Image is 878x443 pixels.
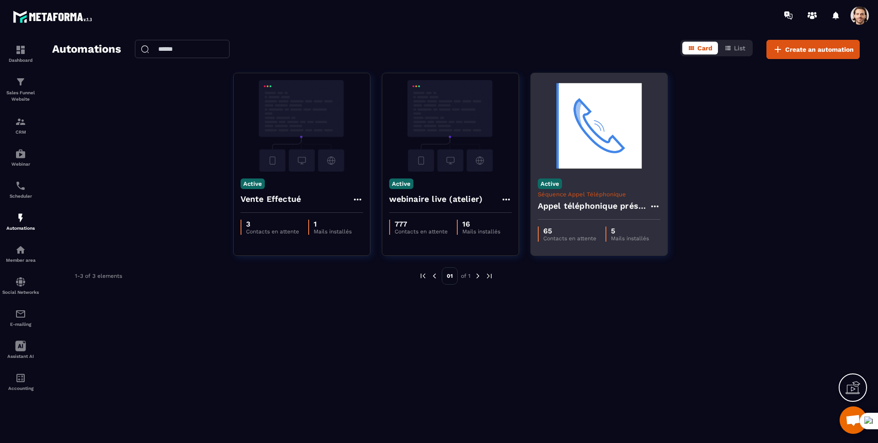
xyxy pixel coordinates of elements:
[2,270,39,302] a: social-networksocial-networkSocial Networks
[13,8,95,25] img: logo
[543,235,596,242] p: Contacts en attente
[485,272,493,280] img: next
[52,40,121,59] h2: Automations
[389,193,483,205] h4: webinaire live (atelier)
[15,212,26,223] img: automations
[2,386,39,391] p: Accounting
[15,44,26,55] img: formation
[15,180,26,191] img: scheduler
[840,406,867,434] div: Mở cuộc trò chuyện
[430,272,439,280] img: prev
[538,80,660,172] img: automation-background
[314,220,352,228] p: 1
[15,276,26,287] img: social-network
[389,80,512,172] img: automation-background
[2,322,39,327] p: E-mailing
[2,238,39,270] a: automationsautomationsMember area
[395,220,448,228] p: 777
[2,194,39,199] p: Scheduler
[75,273,122,279] p: 1-3 of 3 elements
[2,109,39,141] a: formationformationCRM
[314,228,352,235] p: Mails installés
[389,178,413,189] p: Active
[697,44,712,52] span: Card
[719,42,751,54] button: List
[2,58,39,63] p: Dashboard
[15,116,26,127] img: formation
[543,227,596,235] p: 65
[2,173,39,205] a: schedulerschedulerScheduler
[2,354,39,359] p: Assistant AI
[395,228,448,235] p: Contacts en attente
[241,80,363,172] img: automation-background
[474,272,482,280] img: next
[2,366,39,398] a: accountantaccountantAccounting
[766,40,860,59] button: Create an automation
[246,220,299,228] p: 3
[2,162,39,167] p: Webinar
[2,70,39,109] a: formationformationSales Funnel Website
[538,178,562,189] p: Active
[538,191,660,198] p: Séquence Appel Téléphonique
[2,205,39,238] a: automationsautomationsAutomations
[2,130,39,135] p: CRM
[2,38,39,70] a: formationformationDashboard
[15,76,26,87] img: formation
[15,244,26,255] img: automations
[419,272,427,280] img: prev
[2,226,39,231] p: Automations
[241,178,265,189] p: Active
[2,290,39,295] p: Social Networks
[461,272,471,280] p: of 1
[2,258,39,263] p: Member area
[462,220,500,228] p: 16
[2,302,39,334] a: emailemailE-mailing
[538,200,649,212] h4: Appel téléphonique présence
[611,235,649,242] p: Mails installés
[15,148,26,159] img: automations
[15,308,26,319] img: email
[462,228,500,235] p: Mails installés
[682,42,718,54] button: Card
[15,373,26,384] img: accountant
[611,227,649,235] p: 5
[241,193,301,205] h4: Vente Effectué
[785,45,854,54] span: Create an automation
[2,90,39,103] p: Sales Funnel Website
[2,141,39,173] a: automationsautomationsWebinar
[442,267,458,285] p: 01
[2,334,39,366] a: Assistant AI
[734,44,745,52] span: List
[246,228,299,235] p: Contacts en attente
